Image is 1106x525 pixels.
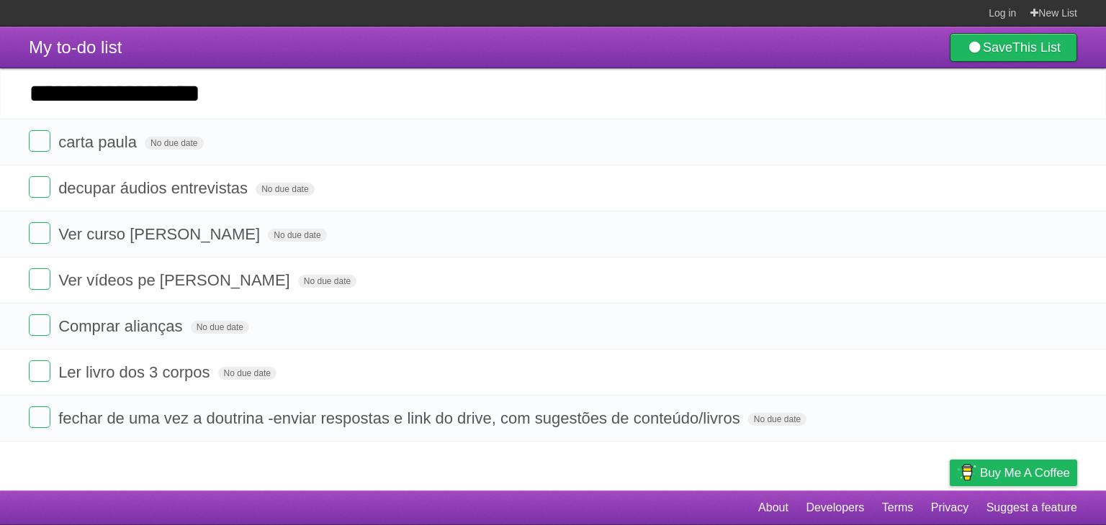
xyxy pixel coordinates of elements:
[989,314,1017,338] label: Star task
[29,37,122,57] span: My to-do list
[29,222,50,244] label: Done
[989,176,1017,200] label: Star task
[989,222,1017,246] label: Star task
[950,33,1077,62] a: SaveThis List
[218,367,276,380] span: No due date
[58,409,744,427] span: fechar de uma vez a doutrina -enviar respostas e link do drive, com sugestões de conteúdo/livros
[58,363,213,381] span: Ler livro dos 3 corpos
[989,268,1017,292] label: Star task
[191,321,249,334] span: No due date
[58,271,294,289] span: Ver vídeos pe [PERSON_NAME]
[29,130,50,152] label: Done
[882,494,914,521] a: Terms
[29,268,50,290] label: Done
[58,317,186,335] span: Comprar alianças
[989,406,1017,430] label: Star task
[806,494,864,521] a: Developers
[980,460,1070,485] span: Buy me a coffee
[986,494,1077,521] a: Suggest a feature
[950,460,1077,486] a: Buy me a coffee
[29,360,50,382] label: Done
[29,406,50,428] label: Done
[58,179,251,197] span: decupar áudios entrevistas
[989,360,1017,384] label: Star task
[957,460,976,485] img: Buy me a coffee
[256,183,314,196] span: No due date
[758,494,788,521] a: About
[29,176,50,198] label: Done
[931,494,968,521] a: Privacy
[58,225,264,243] span: Ver curso [PERSON_NAME]
[748,413,806,426] span: No due date
[989,130,1017,154] label: Star task
[29,314,50,336] label: Done
[268,229,326,242] span: No due date
[58,133,140,151] span: carta paula
[145,137,203,150] span: No due date
[1012,40,1061,55] b: This List
[298,275,356,288] span: No due date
